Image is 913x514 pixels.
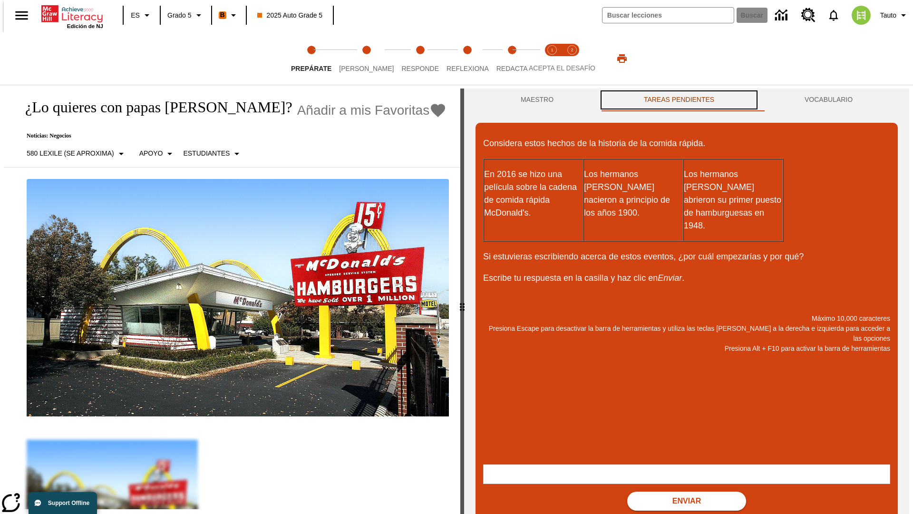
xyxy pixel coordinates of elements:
button: Imprimir [607,50,637,67]
p: Noticias: Negocios [15,132,447,139]
div: Pulsa la tecla de intro o la barra espaciadora y luego presiona las flechas de derecha e izquierd... [460,89,464,514]
p: Escribe tu respuesta en la casilla y haz clic en . [483,272,890,285]
span: 2025 Auto Grade 5 [257,10,323,20]
button: Perfil/Configuración [876,7,913,24]
span: Edición de NJ [67,23,103,29]
em: Enviar [658,273,682,283]
span: Tauto [880,10,896,20]
span: Responde [401,65,439,72]
button: Escoja un nuevo avatar [846,3,876,28]
button: Añadir a mis Favoritas - ¿Lo quieres con papas fritas? [297,102,447,119]
span: [PERSON_NAME] [339,65,394,72]
button: Acepta el desafío lee step 1 of 2 [538,32,566,85]
h1: ¿Lo quieres con papas [PERSON_NAME]? [15,99,292,116]
button: Enviar [627,492,746,511]
button: Redacta step 5 of 5 [489,32,535,85]
button: Reflexiona step 4 of 5 [439,32,496,85]
span: B [220,9,225,21]
div: activity [464,89,909,514]
input: Buscar campo [602,8,734,23]
text: 1 [551,48,553,52]
span: ACEPTA EL DESAFÍO [529,64,595,72]
p: Los hermanos [PERSON_NAME] nacieron a principio de los años 1900. [584,168,683,219]
p: Estudiantes [183,148,230,158]
button: Seleccione Lexile, 580 Lexile (Se aproxima) [23,145,131,162]
button: VOCABULARIO [759,89,898,111]
span: Añadir a mis Favoritas [297,103,430,118]
a: Centro de recursos, Se abrirá en una pestaña nueva. [796,2,821,28]
span: Support Offline [48,500,89,506]
p: Los hermanos [PERSON_NAME] abrieron su primer puesto de hamburguesas en 1948. [684,168,783,232]
p: Si estuvieras escribiendo acerca de estos eventos, ¿por cuál empezarías y por qué? [483,250,890,263]
p: Apoyo [139,148,163,158]
button: Maestro [476,89,599,111]
button: Grado: Grado 5, Elige un grado [164,7,208,24]
button: Prepárate step 1 of 5 [283,32,339,85]
a: Centro de información [769,2,796,29]
span: Grado 5 [167,10,192,20]
button: Lee step 2 of 5 [331,32,401,85]
p: En 2016 se hizo una película sobre la cadena de comida rápida McDonald's. [484,168,583,219]
span: Prepárate [291,65,331,72]
button: Boost El color de la clase es anaranjado. Cambiar el color de la clase. [215,7,243,24]
span: Redacta [496,65,528,72]
button: Abrir el menú lateral [8,1,36,30]
p: Presiona Escape para desactivar la barra de herramientas y utiliza las teclas [PERSON_NAME] a la ... [483,324,890,344]
img: Uno de los primeros locales de McDonald's, con el icónico letrero rojo y los arcos amarillos. [27,179,449,417]
p: 580 Lexile (Se aproxima) [27,148,114,158]
button: TAREAS PENDIENTES [599,89,759,111]
button: Acepta el desafío contesta step 2 of 2 [558,32,586,85]
p: Presiona Alt + F10 para activar la barra de herramientas [483,344,890,354]
button: Responde step 3 of 5 [394,32,447,85]
p: Máximo 10,000 caracteres [483,314,890,324]
text: 2 [571,48,573,52]
button: Support Offline [29,492,97,514]
span: Reflexiona [447,65,489,72]
div: reading [4,89,460,509]
button: Seleccionar estudiante [179,145,246,162]
img: avatar image [852,6,871,25]
p: Considera estos hechos de la historia de la comida rápida. [483,137,890,150]
div: Portada [41,3,103,29]
a: Notificaciones [821,3,846,28]
div: Instructional Panel Tabs [476,89,898,111]
button: Lenguaje: ES, Selecciona un idioma [126,7,157,24]
button: Tipo de apoyo, Apoyo [136,145,180,162]
body: Máximo 10,000 caracteres Presiona Escape para desactivar la barra de herramientas y utiliza las t... [4,8,139,16]
span: ES [131,10,140,20]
